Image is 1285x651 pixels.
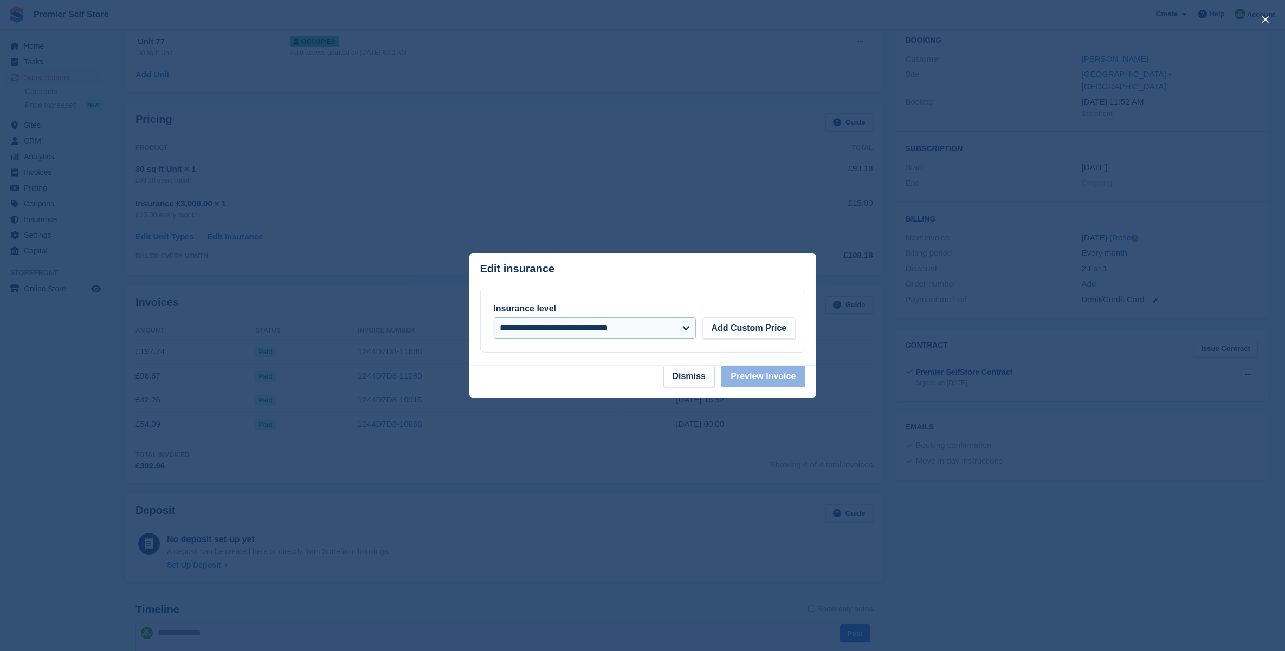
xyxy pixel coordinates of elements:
[663,366,715,387] button: Dismiss
[702,317,796,339] button: Add Custom Price
[480,263,555,275] p: Edit insurance
[494,304,557,313] label: Insurance level
[1257,11,1274,28] button: close
[721,366,805,387] button: Preview Invoice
